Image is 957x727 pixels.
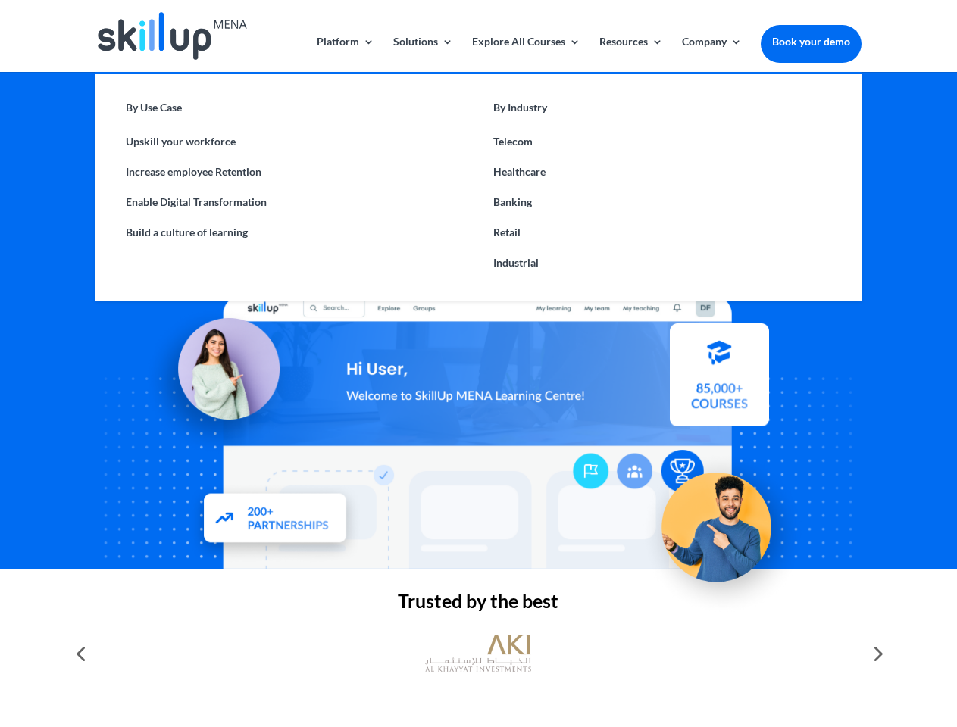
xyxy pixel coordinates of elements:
[705,563,957,727] iframe: Chat Widget
[98,12,246,60] img: Skillup Mena
[478,126,846,157] a: Telecom
[111,187,478,217] a: Enable Digital Transformation
[317,36,374,72] a: Platform
[111,217,478,248] a: Build a culture of learning
[472,36,580,72] a: Explore All Courses
[111,157,478,187] a: Increase employee Retention
[393,36,453,72] a: Solutions
[111,126,478,157] a: Upskill your workforce
[599,36,663,72] a: Resources
[670,329,769,432] img: Courses library - SkillUp MENA
[640,441,808,609] img: Upskill your workforce - SkillUp
[478,187,846,217] a: Banking
[478,248,846,278] a: Industrial
[761,25,862,58] a: Book your demo
[682,36,742,72] a: Company
[188,479,364,562] img: Partners - SkillUp Mena
[478,97,846,126] a: By Industry
[478,217,846,248] a: Retail
[95,591,861,618] h2: Trusted by the best
[111,97,478,126] a: By Use Case
[478,157,846,187] a: Healthcare
[425,627,531,680] img: al khayyat investments logo
[142,301,295,454] img: Learning Management Solution - SkillUp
